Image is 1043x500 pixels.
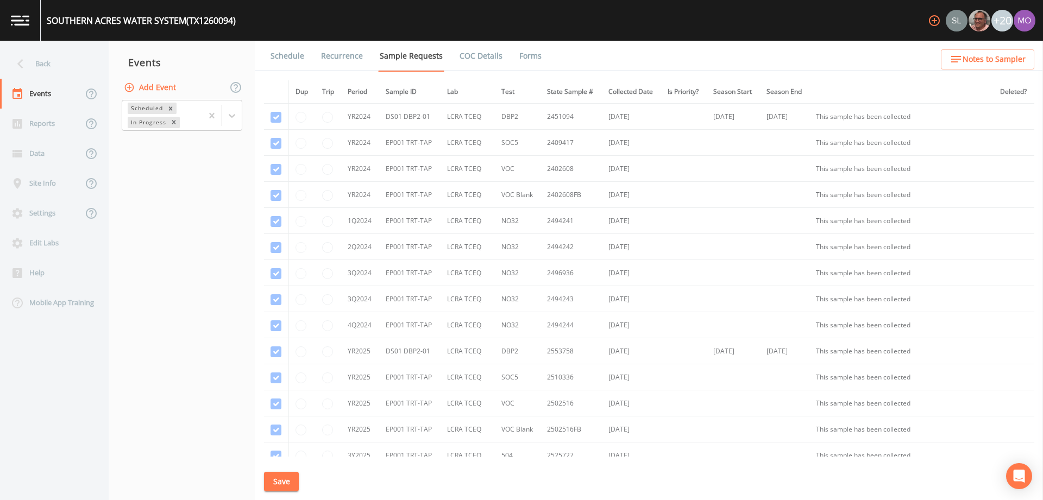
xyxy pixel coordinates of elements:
td: VOC [495,390,541,416]
a: Recurrence [319,41,365,71]
td: 2525727 [541,442,601,469]
td: [DATE] [760,104,810,130]
td: [DATE] [707,338,760,364]
img: 4e251478aba98ce068fb7eae8f78b90c [1014,10,1035,31]
td: NO32 [495,234,541,260]
td: DBP2 [495,338,541,364]
span: Notes to Sampler [963,53,1026,66]
td: 3Q2024 [341,286,379,312]
td: 2451094 [541,104,601,130]
td: [DATE] [602,234,661,260]
td: YR2024 [341,182,379,208]
a: Schedule [269,41,306,71]
td: NO32 [495,312,541,338]
td: 4Q2024 [341,312,379,338]
td: NO32 [495,260,541,286]
td: [DATE] [602,156,661,182]
td: DS01 DBP2-01 [379,338,440,364]
td: YR2024 [341,156,379,182]
td: [DATE] [602,338,661,364]
div: Mike Franklin [968,10,991,31]
td: DS01 DBP2-01 [379,104,440,130]
a: COC Details [458,41,504,71]
img: e2d790fa78825a4bb76dcb6ab311d44c [969,10,990,31]
th: Dup [289,80,316,104]
td: LCRA TCEQ [441,390,495,416]
td: EP001 TRT-TAP [379,286,440,312]
td: SOC5 [495,130,541,156]
th: Lab [441,80,495,104]
td: This sample has been collected [809,286,993,312]
a: Forms [518,41,543,71]
img: 0d5b2d5fd6ef1337b72e1b2735c28582 [946,10,967,31]
td: [DATE] [602,416,661,442]
td: EP001 TRT-TAP [379,156,440,182]
td: LCRA TCEQ [441,234,495,260]
td: LCRA TCEQ [441,364,495,390]
td: [DATE] [602,130,661,156]
td: This sample has been collected [809,338,993,364]
td: 2494244 [541,312,601,338]
td: NO32 [495,208,541,234]
td: LCRA TCEQ [441,260,495,286]
td: 2510336 [541,364,601,390]
td: LCRA TCEQ [441,312,495,338]
div: Events [109,49,255,76]
td: EP001 TRT-TAP [379,260,440,286]
td: YR2025 [341,390,379,416]
td: YR2025 [341,364,379,390]
td: 2496936 [541,260,601,286]
td: 2Q2024 [341,234,379,260]
td: 2553758 [541,338,601,364]
td: [DATE] [602,104,661,130]
td: [DATE] [602,286,661,312]
td: This sample has been collected [809,260,993,286]
td: 2502516FB [541,416,601,442]
td: This sample has been collected [809,390,993,416]
td: [DATE] [602,364,661,390]
td: LCRA TCEQ [441,208,495,234]
td: 2409417 [541,130,601,156]
td: VOC [495,156,541,182]
td: This sample has been collected [809,130,993,156]
td: 2402608 [541,156,601,182]
td: EP001 TRT-TAP [379,364,440,390]
td: [DATE] [602,182,661,208]
div: Open Intercom Messenger [1006,463,1032,489]
td: LCRA TCEQ [441,130,495,156]
td: This sample has been collected [809,208,993,234]
td: LCRA TCEQ [441,338,495,364]
div: Scheduled [128,103,165,114]
th: Sample ID [379,80,440,104]
td: 2402608FB [541,182,601,208]
td: LCRA TCEQ [441,416,495,442]
td: LCRA TCEQ [441,442,495,469]
td: [DATE] [760,338,810,364]
td: EP001 TRT-TAP [379,390,440,416]
td: LCRA TCEQ [441,104,495,130]
td: EP001 TRT-TAP [379,130,440,156]
td: [DATE] [602,260,661,286]
td: [DATE] [602,312,661,338]
td: DBP2 [495,104,541,130]
td: LCRA TCEQ [441,286,495,312]
div: +20 [991,10,1013,31]
td: [DATE] [602,208,661,234]
th: Season End [760,80,810,104]
td: This sample has been collected [809,416,993,442]
td: NO32 [495,286,541,312]
div: Remove Scheduled [165,103,177,114]
td: 1Q2024 [341,208,379,234]
td: This sample has been collected [809,442,993,469]
th: Collected Date [602,80,661,104]
td: EP001 TRT-TAP [379,208,440,234]
td: 3Q2024 [341,260,379,286]
td: This sample has been collected [809,104,993,130]
div: SOUTHERN ACRES WATER SYSTEM (TX1260094) [47,14,236,27]
td: [DATE] [602,390,661,416]
td: EP001 TRT-TAP [379,416,440,442]
button: Save [264,472,299,492]
button: Add Event [122,78,180,98]
td: 2494241 [541,208,601,234]
td: This sample has been collected [809,234,993,260]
